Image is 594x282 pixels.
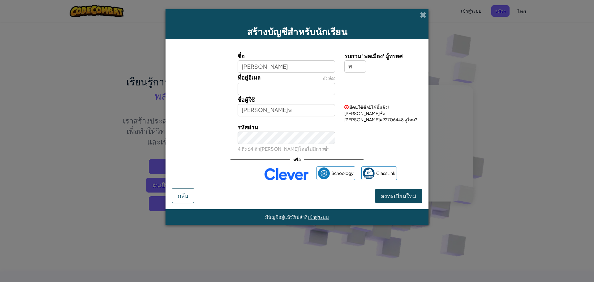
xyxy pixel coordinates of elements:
span: รหัสผ่าน [238,124,258,131]
span: หรือ [290,155,304,164]
a: เข้าสู่ระบบ [308,214,329,220]
span: ชื่อผู้ใช้ [238,96,255,103]
span: ที่อยู่อีเมล [238,74,260,81]
span: มีคนใช้ชื่อผู้ใช้นี้แล้ว! [PERSON_NAME]ชื่อ [PERSON_NAME]พ92706448 ดูไหม? [344,104,417,122]
button: ลงทะเบียนใหม่ [375,189,422,203]
button: กลับ [172,188,194,203]
iframe: ปุ่มลงชื่อเข้าใช้ด้วย Google [194,167,260,181]
span: ตัวเลือก [323,76,335,80]
span: สร้างบัญชีสำหรับนักเรียน [247,26,347,37]
img: clever-logo-blue.png [263,166,310,182]
span: กลับ [178,192,188,199]
span: Schoology [331,169,354,178]
img: schoology.png [318,167,330,179]
span: รบกวน 'พลเมือง' ผู้ทรยศ [344,52,402,59]
span: ชื่อ [238,52,245,59]
span: ClassLink [376,169,395,178]
span: มีบัญชีอยู่แล้วรึเปล่า? [265,214,308,220]
img: classlink-logo-small.png [363,167,375,179]
small: 4 ถึง 64 ตัว[PERSON_NAME]โดยไม่มีการซ้ำ [238,146,330,152]
span: ลงทะเบียนใหม่ [381,192,416,199]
